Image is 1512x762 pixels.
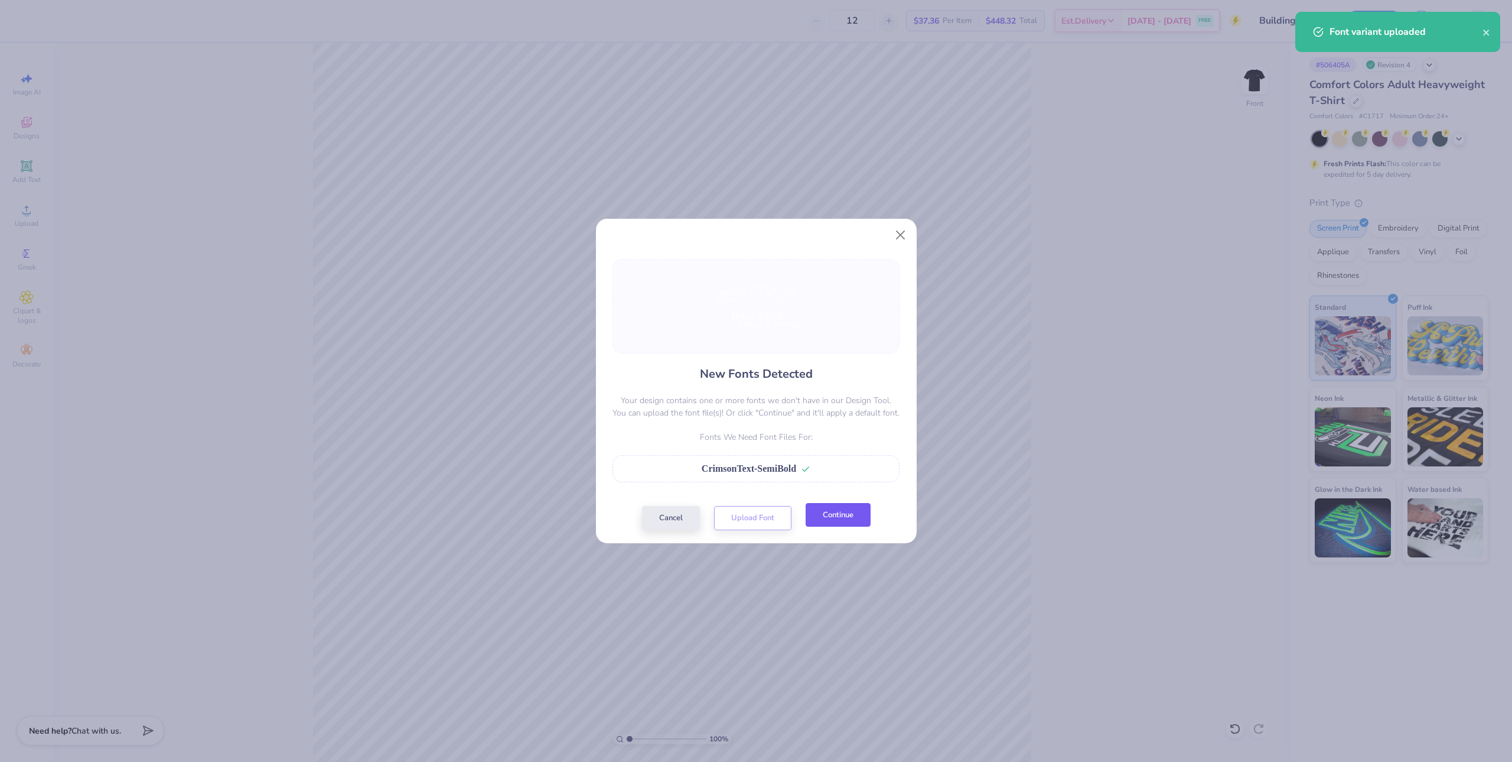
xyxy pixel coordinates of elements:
[612,394,900,419] p: Your design contains one or more fonts we don't have in our Design Tool. You can upload the font ...
[642,506,700,530] button: Cancel
[806,503,871,527] button: Continue
[889,224,911,247] button: Close
[1329,25,1482,39] div: Font variant uploaded
[702,463,796,474] span: CrimsonText-SemiBold
[1482,25,1491,39] button: close
[612,431,900,443] p: Fonts We Need Font Files For:
[700,365,813,382] h4: New Fonts Detected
